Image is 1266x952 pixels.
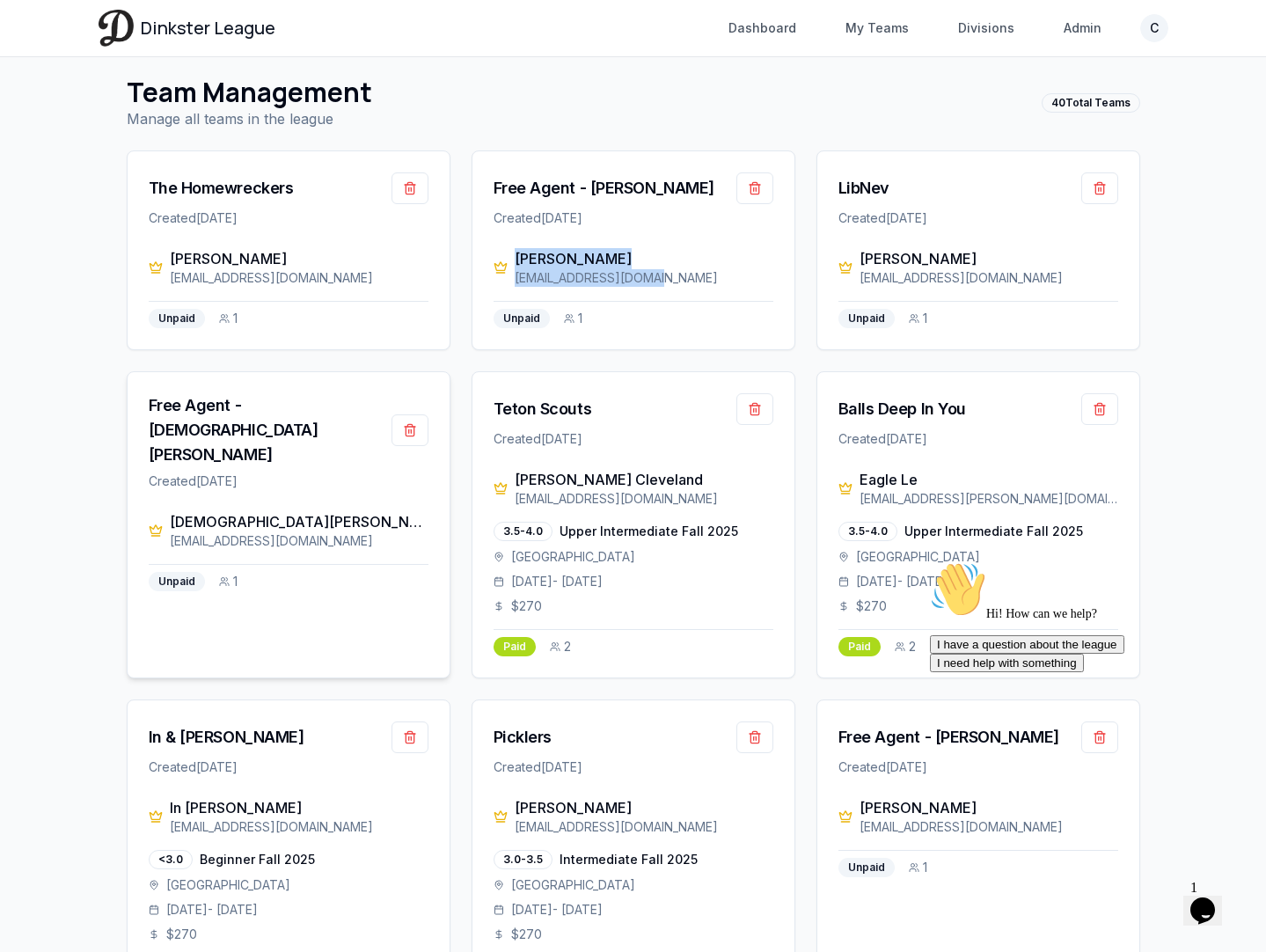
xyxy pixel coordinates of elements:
[149,209,428,227] div: Created [DATE]
[860,248,1118,269] div: [PERSON_NAME]
[7,7,324,118] div: 👋Hi! How can we help?I have a question about the leagueI need help with something
[511,548,635,566] span: [GEOGRAPHIC_DATA]
[1053,12,1112,44] a: Admin
[127,77,372,108] h1: Team Management
[7,53,174,66] span: Hi! How can we help?
[1140,14,1168,42] button: C
[99,10,134,46] img: Dinkster
[838,176,889,201] a: LibNev
[560,851,698,868] span: Intermediate Fall 2025
[170,797,428,818] div: In [PERSON_NAME]
[149,725,304,750] a: In & [PERSON_NAME]
[860,469,1118,490] div: Eagle Le
[149,176,294,201] a: The Homewreckers
[860,797,1118,818] div: [PERSON_NAME]
[494,926,773,943] div: $ 270
[170,532,428,550] div: [EMAIL_ADDRESS][DOMAIN_NAME]
[494,430,773,448] div: Created [DATE]
[149,393,392,467] a: Free Agent - [DEMOGRAPHIC_DATA][PERSON_NAME]
[860,818,1118,836] div: [EMAIL_ADDRESS][DOMAIN_NAME]
[856,548,980,566] span: [GEOGRAPHIC_DATA]
[494,176,714,201] a: Free Agent - [PERSON_NAME]
[860,490,1118,508] div: [EMAIL_ADDRESS][PERSON_NAME][DOMAIN_NAME]
[166,876,290,894] span: [GEOGRAPHIC_DATA]
[494,309,550,328] div: Unpaid
[127,108,372,129] p: Manage all teams in the league
[838,522,897,541] div: 3.5-4.0
[909,310,927,327] div: 1
[838,397,966,421] a: Balls Deep In You
[895,638,916,655] div: 2
[838,209,1118,227] div: Created [DATE]
[219,573,238,590] div: 1
[838,637,881,656] div: Paid
[149,572,205,591] div: Unpaid
[515,797,773,818] div: [PERSON_NAME]
[838,858,895,877] div: Unpaid
[838,725,1059,750] a: Free Agent - [PERSON_NAME]
[200,851,315,868] span: Beginner Fall 2025
[511,876,635,894] span: [GEOGRAPHIC_DATA]
[494,397,592,421] a: Teton Scouts
[564,310,582,327] div: 1
[550,638,571,655] div: 2
[219,310,238,327] div: 1
[838,758,1118,776] div: Created [DATE]
[494,725,552,750] a: Picklers
[515,248,773,269] div: [PERSON_NAME]
[515,469,773,490] div: [PERSON_NAME] Cleveland
[856,573,948,590] span: [DATE] - [DATE]
[909,859,927,876] div: 1
[838,430,1118,448] div: Created [DATE]
[1042,93,1140,113] div: 40 Total Teams
[494,522,553,541] div: 3.5-4.0
[170,248,428,269] div: [PERSON_NAME]
[494,597,773,615] div: $ 270
[149,926,428,943] div: $ 270
[149,309,205,328] div: Unpaid
[170,511,428,532] div: [DEMOGRAPHIC_DATA][PERSON_NAME]
[511,573,603,590] span: [DATE] - [DATE]
[149,472,428,490] div: Created [DATE]
[7,7,63,63] img: :wave:
[170,269,428,287] div: [EMAIL_ADDRESS][DOMAIN_NAME]
[7,99,161,118] button: I need help with something
[494,850,553,869] div: 3.0-3.5
[99,10,275,46] a: Dinkster League
[149,758,428,776] div: Created [DATE]
[838,309,895,328] div: Unpaid
[560,523,738,540] span: Upper Intermediate Fall 2025
[515,269,773,287] div: [EMAIL_ADDRESS][DOMAIN_NAME]
[515,490,773,508] div: [EMAIL_ADDRESS][DOMAIN_NAME]
[1183,873,1240,926] iframe: chat widget
[948,12,1025,44] a: Divisions
[170,818,428,836] div: [EMAIL_ADDRESS][DOMAIN_NAME]
[7,81,201,99] button: I have a question about the league
[494,209,773,227] div: Created [DATE]
[494,637,536,656] div: Paid
[904,523,1083,540] span: Upper Intermediate Fall 2025
[141,16,275,40] span: Dinkster League
[494,758,773,776] div: Created [DATE]
[835,12,919,44] a: My Teams
[511,901,603,919] span: [DATE] - [DATE]
[838,597,1118,615] div: $ 270
[860,269,1118,287] div: [EMAIL_ADDRESS][DOMAIN_NAME]
[166,901,258,919] span: [DATE] - [DATE]
[515,818,773,836] div: [EMAIL_ADDRESS][DOMAIN_NAME]
[149,850,193,869] div: <3.0
[923,554,1240,864] iframe: chat widget
[718,12,807,44] a: Dashboard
